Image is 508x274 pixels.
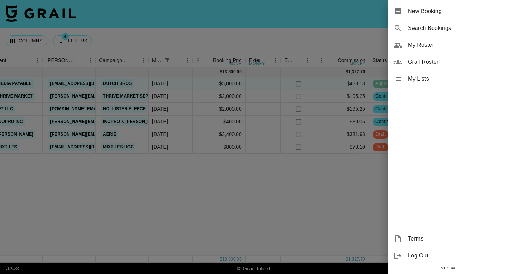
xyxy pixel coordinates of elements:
[388,264,508,272] div: v 1.7.100
[388,54,508,70] div: Grail Roster
[388,230,508,247] div: Terms
[408,251,502,260] span: Log Out
[408,58,502,66] span: Grail Roster
[388,37,508,54] div: My Roster
[408,7,502,15] span: New Booking
[388,3,508,20] div: New Booking
[388,247,508,264] div: Log Out
[388,70,508,87] div: My Lists
[408,24,502,32] span: Search Bookings
[408,235,502,243] span: Terms
[408,75,502,83] span: My Lists
[388,20,508,37] div: Search Bookings
[408,41,502,49] span: My Roster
